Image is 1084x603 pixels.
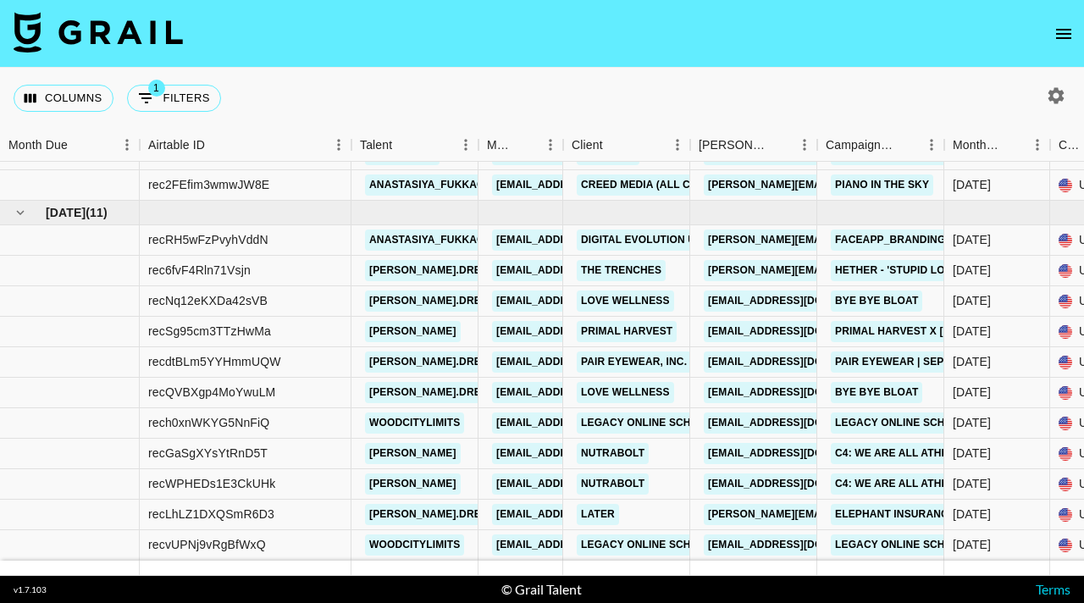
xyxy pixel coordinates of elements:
[205,133,229,157] button: Sort
[14,85,113,112] button: Select columns
[577,321,677,342] a: primal harvest
[792,132,817,158] button: Menu
[365,321,461,342] a: [PERSON_NAME]
[577,351,691,373] a: Pair Eyewear, Inc.
[577,473,649,495] a: Nutrabolt
[577,534,717,556] a: Legacy Online School
[704,351,893,373] a: [EMAIL_ADDRESS][DOMAIN_NAME]
[577,412,717,434] a: Legacy Online School
[572,129,603,162] div: Client
[953,445,991,462] div: Sep '25
[577,504,619,525] a: Later
[14,12,183,53] img: Grail Talent
[148,475,275,492] div: recWPHEDs1E3CkUHk
[365,382,495,403] a: [PERSON_NAME].drew
[704,473,893,495] a: [EMAIL_ADDRESS][DOMAIN_NAME]
[492,473,768,495] a: [EMAIL_ADDRESS][PERSON_NAME][DOMAIN_NAME]
[8,201,32,224] button: hide children
[1001,133,1025,157] button: Sort
[704,412,893,434] a: [EMAIL_ADDRESS][DOMAIN_NAME]
[148,80,165,97] span: 1
[365,290,495,312] a: [PERSON_NAME].drew
[1047,17,1081,51] button: open drawer
[704,230,895,251] a: [PERSON_NAME][EMAIL_ADDRESS]
[365,443,461,464] a: [PERSON_NAME]
[603,133,627,157] button: Sort
[326,132,351,158] button: Menu
[492,412,768,434] a: [EMAIL_ADDRESS][PERSON_NAME][DOMAIN_NAME]
[831,321,1031,342] a: Primal Harvest x [PERSON_NAME]
[68,133,91,157] button: Sort
[690,129,817,162] div: Booker
[14,584,47,595] div: v 1.7.103
[699,129,768,162] div: [PERSON_NAME]
[492,290,768,312] a: [EMAIL_ADDRESS][PERSON_NAME][DOMAIN_NAME]
[351,129,478,162] div: Talent
[478,129,563,162] div: Manager
[487,129,514,162] div: Manager
[704,174,980,196] a: [PERSON_NAME][EMAIL_ADDRESS][DOMAIN_NAME]
[365,504,495,525] a: [PERSON_NAME].drew
[492,260,768,281] a: [EMAIL_ADDRESS][PERSON_NAME][DOMAIN_NAME]
[768,133,792,157] button: Sort
[895,133,919,157] button: Sort
[148,129,205,162] div: Airtable ID
[365,260,495,281] a: [PERSON_NAME].drew
[148,445,268,462] div: recGaSgXYsYtRnD5T
[953,475,991,492] div: Sep '25
[704,321,893,342] a: [EMAIL_ADDRESS][DOMAIN_NAME]
[704,504,980,525] a: [PERSON_NAME][EMAIL_ADDRESS][DOMAIN_NAME]
[492,443,768,464] a: [EMAIL_ADDRESS][PERSON_NAME][DOMAIN_NAME]
[704,260,980,281] a: [PERSON_NAME][EMAIL_ADDRESS][DOMAIN_NAME]
[492,230,768,251] a: [EMAIL_ADDRESS][PERSON_NAME][DOMAIN_NAME]
[831,351,992,373] a: Pair Eyewear | September
[953,384,991,401] div: Sep '25
[704,382,893,403] a: [EMAIL_ADDRESS][DOMAIN_NAME]
[953,176,991,193] div: Aug '25
[148,384,275,401] div: recQVBXgp4MoYwuLM
[953,506,991,523] div: Sep '25
[365,230,513,251] a: anastasiya_fukkacumi1
[365,534,464,556] a: woodcitylimits
[140,129,351,162] div: Airtable ID
[148,323,271,340] div: recSg95cm3TTzHwMa
[148,353,281,370] div: recdtBLm5YYHmmUQW
[577,443,649,464] a: Nutrabolt
[492,321,768,342] a: [EMAIL_ADDRESS][PERSON_NAME][DOMAIN_NAME]
[492,351,768,373] a: [EMAIL_ADDRESS][PERSON_NAME][DOMAIN_NAME]
[365,412,464,434] a: woodcitylimits
[127,85,221,112] button: Show filters
[365,174,513,196] a: anastasiya_fukkacumi1
[953,536,991,553] div: Sep '25
[148,262,251,279] div: rec6fvF4Rln71Vsjn
[944,129,1050,162] div: Month Due
[953,262,991,279] div: Sep '25
[704,534,893,556] a: [EMAIL_ADDRESS][DOMAIN_NAME]
[953,231,991,248] div: Sep '25
[563,129,690,162] div: Client
[831,174,933,196] a: Piano in the Sky
[831,382,922,403] a: Bye Bye Bloat
[538,132,563,158] button: Menu
[360,129,392,162] div: Talent
[831,412,1075,434] a: Legacy Online School x woodcitylimits
[953,129,1001,162] div: Month Due
[704,290,893,312] a: [EMAIL_ADDRESS][DOMAIN_NAME]
[8,129,68,162] div: Month Due
[148,536,266,553] div: recvUPNj9vRgBfWxQ
[148,506,274,523] div: recLhLZ1DXQSmR6D3
[492,382,768,403] a: [EMAIL_ADDRESS][PERSON_NAME][DOMAIN_NAME]
[577,382,674,403] a: Love Wellness
[577,260,666,281] a: The Trenches
[577,174,753,196] a: Creed Media (All Campaigns)
[1025,132,1050,158] button: Menu
[1036,581,1070,597] a: Terms
[453,132,478,158] button: Menu
[831,290,922,312] a: Bye Bye Bloat
[665,132,690,158] button: Menu
[817,129,944,162] div: Campaign (Type)
[492,174,768,196] a: [EMAIL_ADDRESS][PERSON_NAME][DOMAIN_NAME]
[501,581,582,598] div: © Grail Talent
[148,231,268,248] div: recRH5wFzPvyhVddN
[919,132,944,158] button: Menu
